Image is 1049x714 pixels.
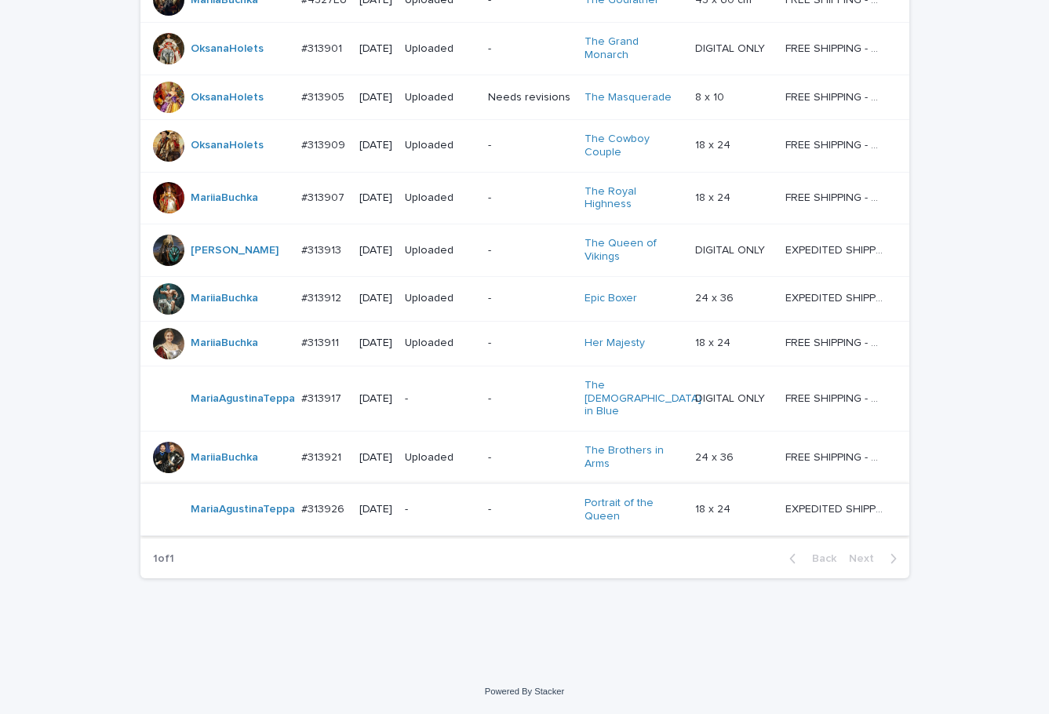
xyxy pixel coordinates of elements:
p: Uploaded [405,191,475,205]
a: OksanaHolets [191,139,264,152]
p: FREE SHIPPING - preview in 1-2 business days, after your approval delivery will take 5-10 b.d. [785,188,887,205]
a: [PERSON_NAME] [191,244,279,257]
a: MariiaBuchka [191,337,258,350]
p: [DATE] [359,292,392,305]
a: The Grand Monarch [585,35,683,62]
tr: OksanaHolets #313905#313905 [DATE]UploadedNeeds revisionsThe Masquerade 8 x 108 x 10 FREE SHIPPIN... [140,75,909,119]
p: #313911 [301,333,342,350]
button: Back [777,552,843,566]
p: DIGITAL ONLY [695,241,768,257]
p: Uploaded [405,244,475,257]
p: Needs revisions [488,91,572,104]
a: MariiaBuchka [191,191,258,205]
a: MariaAgustinaTeppa [191,503,295,516]
p: EXPEDITED SHIPPING - preview in 1 business day; delivery up to 5 business days after your approval. [785,500,887,516]
p: - [488,337,572,350]
p: Uploaded [405,91,475,104]
a: Her Majesty [585,337,645,350]
p: 18 x 24 [695,188,734,205]
p: [DATE] [359,451,392,464]
p: FREE SHIPPING - preview in 1-2 business days, after your approval delivery will take 5-10 b.d. [785,333,887,350]
p: EXPEDITED SHIPPING - preview in 1 business day; delivery up to 5 business days after your approval. [785,241,887,257]
a: MariaAgustinaTeppa [191,392,295,406]
p: 24 x 36 [695,289,737,305]
tr: MariiaBuchka #313907#313907 [DATE]Uploaded-The Royal Highness 18 x 2418 x 24 FREE SHIPPING - prev... [140,172,909,224]
span: Back [803,553,836,564]
p: - [488,451,572,464]
p: 1 of 1 [140,540,187,578]
p: #313926 [301,500,348,516]
p: 18 x 24 [695,500,734,516]
a: OksanaHolets [191,42,264,56]
a: The Brothers in Arms [585,444,683,471]
tr: MariiaBuchka #313921#313921 [DATE]Uploaded-The Brothers in Arms 24 x 3624 x 36 FREE SHIPPING - pr... [140,432,909,484]
a: MariiaBuchka [191,292,258,305]
p: - [405,503,475,516]
p: DIGITAL ONLY [695,39,768,56]
p: - [488,503,572,516]
p: DIGITAL ONLY [695,389,768,406]
p: #313913 [301,241,344,257]
p: [DATE] [359,139,392,152]
p: 18 x 24 [695,333,734,350]
p: FREE SHIPPING - preview in 1-2 business days, after your approval delivery will take 5-10 b.d. [785,136,887,152]
p: #313909 [301,136,348,152]
p: [DATE] [359,42,392,56]
a: The Royal Highness [585,185,683,212]
p: Uploaded [405,292,475,305]
p: Uploaded [405,42,475,56]
a: Powered By Stacker [485,687,564,696]
p: [DATE] [359,91,392,104]
p: - [488,244,572,257]
p: Uploaded [405,337,475,350]
p: 8 x 10 [695,88,727,104]
p: FREE SHIPPING - preview in 1-2 business days, after your approval delivery will take 5-10 b.d. [785,39,887,56]
p: Uploaded [405,139,475,152]
tr: OksanaHolets #313909#313909 [DATE]Uploaded-The Cowboy Couple 18 x 2418 x 24 FREE SHIPPING - previ... [140,119,909,172]
p: [DATE] [359,191,392,205]
p: - [488,292,572,305]
tr: MariiaBuchka #313911#313911 [DATE]Uploaded-Her Majesty 18 x 2418 x 24 FREE SHIPPING - preview in ... [140,321,909,366]
a: OksanaHolets [191,91,264,104]
p: Uploaded [405,451,475,464]
tr: OksanaHolets #313901#313901 [DATE]Uploaded-The Grand Monarch DIGITAL ONLYDIGITAL ONLY FREE SHIPPI... [140,23,909,75]
p: 24 x 36 [695,448,737,464]
p: 18 x 24 [695,136,734,152]
button: Next [843,552,909,566]
a: The Cowboy Couple [585,133,683,159]
p: FREE SHIPPING - preview in 1-2 business days, after your approval delivery will take 5-10 b.d. [785,88,887,104]
p: - [488,42,572,56]
p: #313905 [301,88,348,104]
p: - [488,392,572,406]
tr: [PERSON_NAME] #313913#313913 [DATE]Uploaded-The Queen of Vikings DIGITAL ONLYDIGITAL ONLY EXPEDIT... [140,224,909,277]
p: FREE SHIPPING - preview in 1-2 business days, after your approval delivery will take 5-10 b.d. [785,389,887,406]
p: #313912 [301,289,344,305]
p: [DATE] [359,503,392,516]
p: - [488,139,572,152]
tr: MariaAgustinaTeppa #313917#313917 [DATE]--The [DEMOGRAPHIC_DATA] in Blue DIGITAL ONLYDIGITAL ONLY... [140,366,909,431]
a: MariiaBuchka [191,451,258,464]
tr: MariiaBuchka #313912#313912 [DATE]Uploaded-Epic Boxer 24 x 3624 x 36 EXPEDITED SHIPPING - preview... [140,276,909,321]
p: [DATE] [359,392,392,406]
a: The Queen of Vikings [585,237,683,264]
tr: MariaAgustinaTeppa #313926#313926 [DATE]--Portrait of the Queen 18 x 2418 x 24 EXPEDITED SHIPPING... [140,483,909,536]
a: The [DEMOGRAPHIC_DATA] in Blue [585,379,701,418]
a: The Masquerade [585,91,672,104]
p: #313917 [301,389,344,406]
p: #313901 [301,39,345,56]
p: FREE SHIPPING - preview in 1-2 business days, after your approval delivery will take 5-10 b.d. [785,448,887,464]
p: [DATE] [359,337,392,350]
p: - [405,392,475,406]
a: Epic Boxer [585,292,637,305]
p: #313907 [301,188,348,205]
p: #313921 [301,448,344,464]
p: - [488,191,572,205]
span: Next [849,553,883,564]
p: EXPEDITED SHIPPING - preview in 1 business day; delivery up to 5 business days after your approval. [785,289,887,305]
p: [DATE] [359,244,392,257]
a: Portrait of the Queen [585,497,683,523]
